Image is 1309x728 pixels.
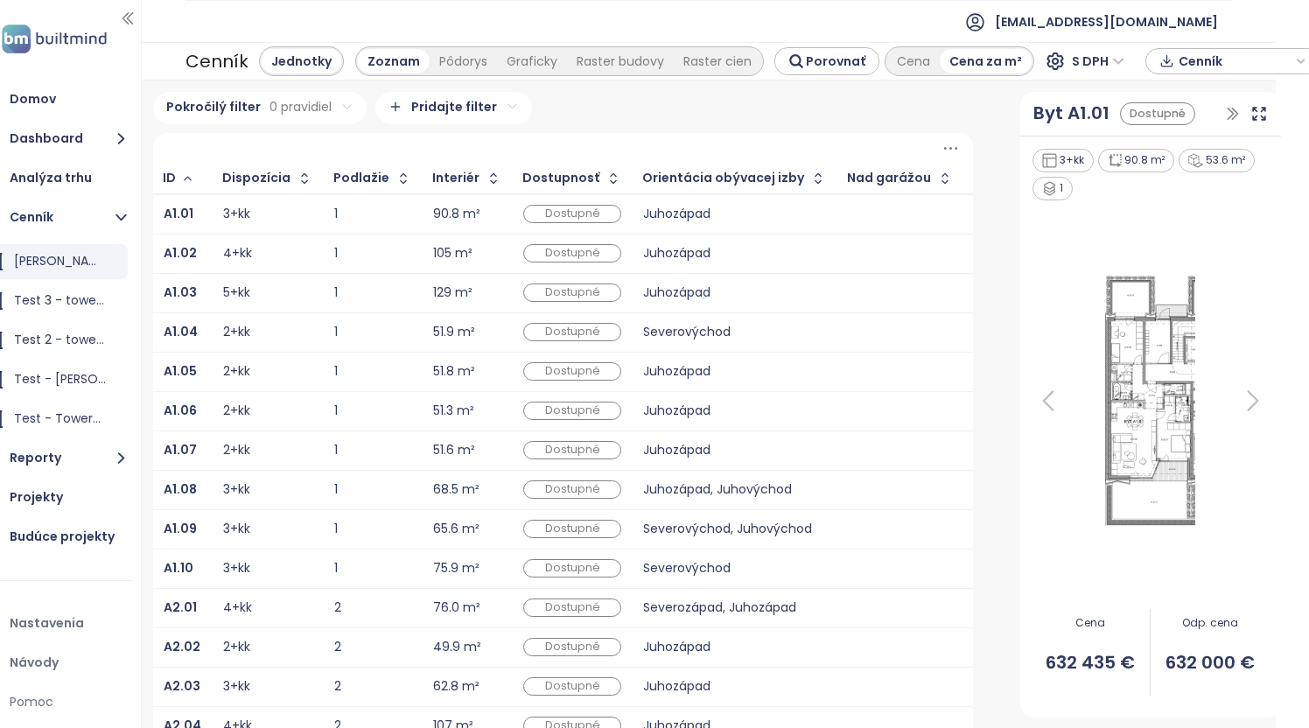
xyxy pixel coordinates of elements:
[164,520,197,537] b: A1.09
[523,638,621,656] div: Dostupné
[433,681,479,692] div: 62.8 m²
[163,172,176,184] div: ID
[164,641,200,653] a: A2.02
[223,326,250,338] div: 2+kk
[269,97,332,116] span: 0 pravidiel
[164,248,197,259] a: A1.02
[164,244,197,262] b: A1.02
[523,441,621,459] div: Dostupné
[164,323,198,340] b: A1.04
[223,641,250,653] div: 2+kk
[164,326,198,338] a: A1.04
[164,559,193,577] b: A1.10
[432,172,479,184] div: Interiér
[1086,269,1214,532] img: Floor plan
[523,283,621,302] div: Dostupné
[262,49,341,73] div: Jednotky
[223,681,250,692] div: 3+kk
[1151,615,1270,632] span: Odp. cena
[774,47,879,75] button: Porovnať
[375,92,532,124] div: Pridajte filter
[643,405,826,416] div: Juhozápad
[523,598,621,617] div: Dostupné
[334,366,411,377] div: 1
[523,559,621,577] div: Dostupné
[164,287,197,298] a: A1.03
[523,480,621,499] div: Dostupné
[164,602,197,613] a: A2.01
[10,652,59,674] div: Návody
[10,88,56,110] div: Domov
[164,441,197,458] b: A1.07
[1032,177,1073,200] div: 1
[1072,48,1124,74] span: S DPH
[642,172,804,184] div: Orientácia obývacej izby
[1098,149,1175,172] div: 90.8 m²
[643,444,826,456] div: Juhozápad
[847,172,931,184] div: Nad garážou
[995,1,1218,43] span: [EMAIL_ADDRESS][DOMAIN_NAME]
[1151,649,1270,676] span: 632 000 €
[164,598,197,616] b: A2.01
[433,484,479,495] div: 68.5 m²
[523,402,621,420] div: Dostupné
[643,326,826,338] div: Severovýchod
[222,172,290,184] div: Dispozícia
[164,366,197,377] a: A1.05
[164,563,193,574] a: A1.10
[643,208,826,220] div: Juhozápad
[643,602,826,613] div: Severozápad, Juhozápad
[1179,149,1255,172] div: 53.6 m²
[1179,48,1291,74] span: Cenník
[223,602,252,613] div: 4+kk
[433,523,479,535] div: 65.6 m²
[14,370,151,388] span: Test - [PERSON_NAME]
[223,208,250,220] div: 3+kk
[523,244,621,262] div: Dostupné
[433,366,475,377] div: 51.8 m²
[164,283,197,301] b: A1.03
[940,49,1032,73] div: Cena za m²
[223,405,250,416] div: 2+kk
[14,291,179,309] span: Test 3 - towerka (s cenou)
[164,480,197,498] b: A1.08
[223,444,250,456] div: 2+kk
[223,523,250,535] div: 3+kk
[643,641,826,653] div: Juhozápad
[643,484,826,495] div: Juhozápad, Juhovýchod
[523,677,621,696] div: Dostupné
[334,641,411,653] div: 2
[164,677,200,695] b: A2.03
[185,45,248,77] div: Cenník
[164,402,197,419] b: A1.06
[164,208,193,220] a: A1.01
[14,409,107,427] span: Test - Towerka
[806,52,865,71] span: Porovnať
[433,248,472,259] div: 105 m²
[14,331,186,348] span: Test 2 - towerka (bez ceny)
[223,484,250,495] div: 3+kk
[333,172,389,184] div: Podlažie
[153,92,367,124] div: Pokročilý filter
[523,205,621,223] div: Dostupné
[334,287,411,298] div: 1
[164,681,200,692] a: A2.03
[334,681,411,692] div: 2
[497,49,567,73] div: Graficky
[223,366,250,377] div: 2+kk
[334,208,411,220] div: 1
[433,405,474,416] div: 51.3 m²
[10,612,84,634] div: Nastavenia
[887,49,940,73] div: Cena
[1031,615,1150,632] span: Cena
[643,681,826,692] div: Juhozápad
[334,523,411,535] div: 1
[334,248,411,259] div: 1
[334,484,411,495] div: 1
[643,248,826,259] div: Juhozápad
